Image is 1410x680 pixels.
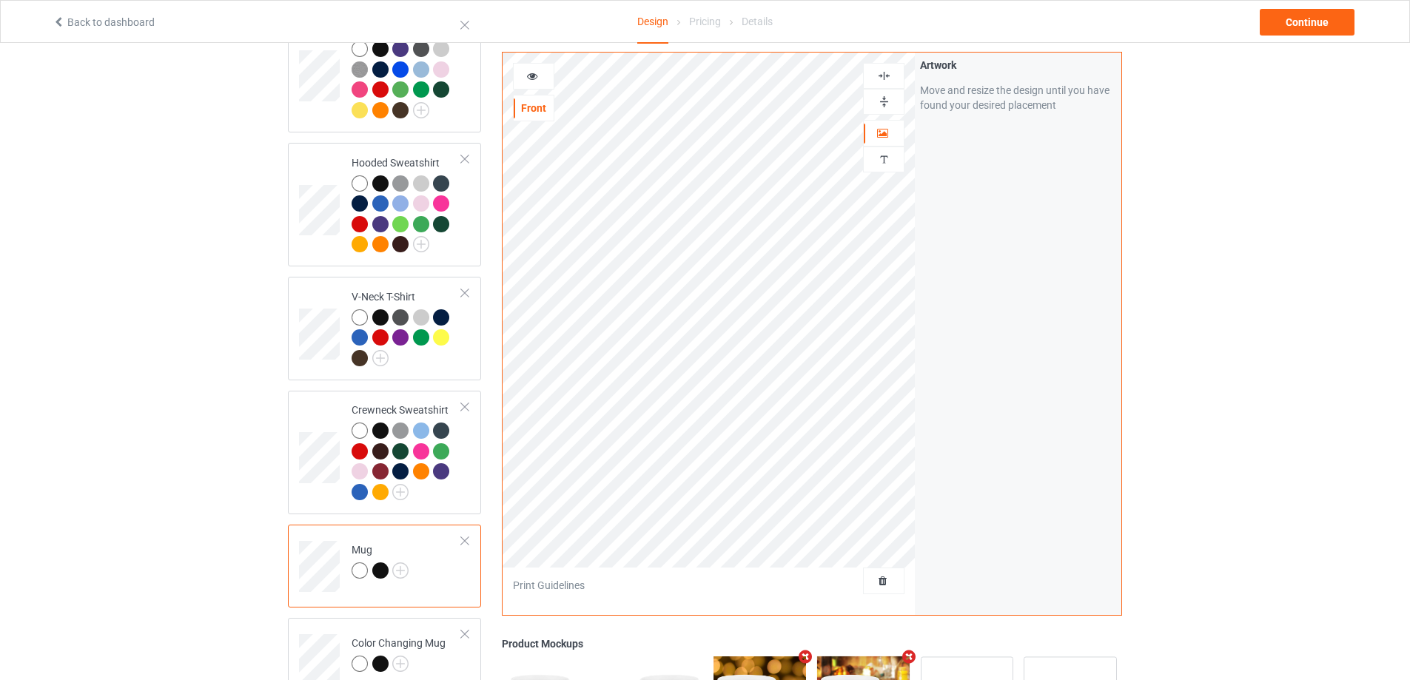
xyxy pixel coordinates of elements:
i: Remove mockup [796,649,815,664]
img: svg%3E%0A [877,95,891,109]
div: Design [637,1,668,44]
img: svg%3E%0A [877,152,891,166]
div: Premium Fit Mens Tee [352,21,462,117]
div: Crewneck Sweatshirt [352,403,462,499]
div: Continue [1260,9,1354,36]
img: svg+xml;base64,PD94bWwgdmVyc2lvbj0iMS4wIiBlbmNvZGluZz0iVVRGLTgiPz4KPHN2ZyB3aWR0aD0iMjJweCIgaGVpZ2... [413,236,429,252]
img: svg+xml;base64,PD94bWwgdmVyc2lvbj0iMS4wIiBlbmNvZGluZz0iVVRGLTgiPz4KPHN2ZyB3aWR0aD0iMjJweCIgaGVpZ2... [392,656,409,672]
div: Pricing [689,1,721,42]
img: svg%3E%0A [877,69,891,83]
img: heather_texture.png [352,61,368,78]
div: Crewneck Sweatshirt [288,391,481,514]
div: Front [514,101,554,115]
div: Mug [288,525,481,607]
div: Artwork [920,58,1116,73]
div: Premium Fit Mens Tee [288,9,481,132]
div: Details [742,1,773,42]
i: Remove mockup [899,649,918,664]
img: svg+xml;base64,PD94bWwgdmVyc2lvbj0iMS4wIiBlbmNvZGluZz0iVVRGLTgiPz4KPHN2ZyB3aWR0aD0iMjJweCIgaGVpZ2... [392,484,409,500]
div: Product Mockups [502,636,1122,651]
div: Hooded Sweatshirt [288,143,481,266]
a: Back to dashboard [53,16,155,28]
img: svg+xml;base64,PD94bWwgdmVyc2lvbj0iMS4wIiBlbmNvZGluZz0iVVRGLTgiPz4KPHN2ZyB3aWR0aD0iMjJweCIgaGVpZ2... [372,350,389,366]
div: Hooded Sweatshirt [352,155,462,252]
div: V-Neck T-Shirt [288,277,481,380]
div: Move and resize the design until you have found your desired placement [920,83,1116,112]
div: Color Changing Mug [352,636,446,671]
img: svg+xml;base64,PD94bWwgdmVyc2lvbj0iMS4wIiBlbmNvZGluZz0iVVRGLTgiPz4KPHN2ZyB3aWR0aD0iMjJweCIgaGVpZ2... [392,562,409,579]
div: Print Guidelines [513,578,585,593]
div: V-Neck T-Shirt [352,289,462,366]
div: Mug [352,542,409,578]
img: svg+xml;base64,PD94bWwgdmVyc2lvbj0iMS4wIiBlbmNvZGluZz0iVVRGLTgiPz4KPHN2ZyB3aWR0aD0iMjJweCIgaGVpZ2... [413,102,429,118]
